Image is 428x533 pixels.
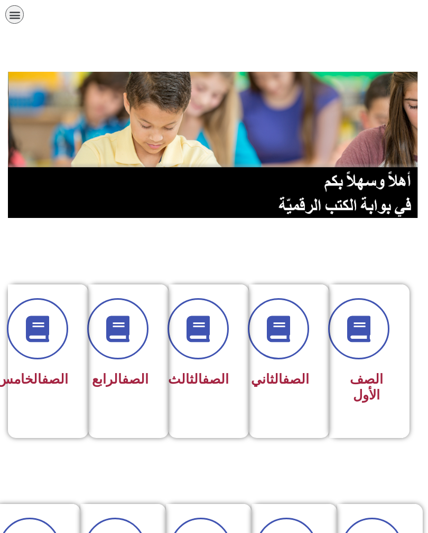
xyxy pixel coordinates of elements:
[168,372,229,387] span: الثالث
[42,372,68,387] a: الصف
[202,372,229,387] a: الصف
[283,372,309,387] a: الصف
[350,372,383,403] span: الصف الأول
[122,372,148,387] a: الصف
[251,372,309,387] span: الثاني
[5,5,24,24] div: כפתור פתיחת תפריט
[92,372,148,387] span: الرابع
